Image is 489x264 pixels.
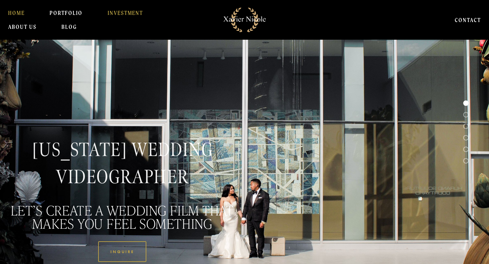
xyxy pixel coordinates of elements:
[219,4,270,36] img: Michigan Wedding Videographers | Detroit Cinematic Wedding Films By Xavier Nicole
[455,13,481,26] a: CONTACT
[6,136,239,190] h1: [US_STATE] WEDDING VIDEOGRAPHER
[6,203,239,230] h2: LET’S CREATE A WEDDING FILM THAT MAKES YOU FEEL SOMETHING
[8,20,37,34] a: About Us
[61,20,77,34] a: BLOG
[108,6,143,20] a: INVESTMENT
[98,241,146,262] a: inquire
[8,6,25,20] a: HOME
[50,6,83,20] a: PORTFOLIO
